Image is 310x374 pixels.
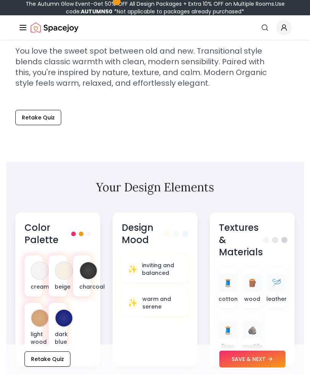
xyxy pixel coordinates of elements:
[55,331,60,346] p: dark blue
[219,351,286,368] button: SAVE & NEXT
[113,8,244,15] span: *Not applicable to packages already purchased*
[219,296,238,303] p: cotton
[81,8,113,15] b: AUTUMN50
[31,20,78,35] img: Spacejoy Logo
[222,343,235,351] p: linen
[31,331,36,346] p: light wood
[128,298,137,309] span: ✨
[244,296,260,303] p: wood
[248,325,257,336] span: 🪨
[142,296,182,311] p: warm and serene
[223,325,233,336] span: 🧵
[24,352,70,367] button: Retake Quiz
[15,46,272,89] p: You love the sweet spot between old and new. Transitional style blends classic warmth with clean,...
[219,222,263,259] h3: Textures & Materials
[266,296,287,303] p: leather
[128,264,137,275] span: ✨
[15,110,61,126] button: Retake Quiz
[242,343,263,351] p: marble
[31,283,36,291] p: cream
[223,278,233,289] span: 🧵
[18,15,292,40] nav: Global
[248,278,257,289] span: 🪵
[55,283,60,291] p: beige
[15,181,295,194] h2: Your Design Elements
[142,262,182,277] p: inviting and balanced
[79,283,85,291] p: charcoal
[24,222,71,247] h3: Color Palette
[272,278,281,289] span: 🪡
[31,20,78,35] a: Spacejoy
[122,222,164,247] h3: Design Mood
